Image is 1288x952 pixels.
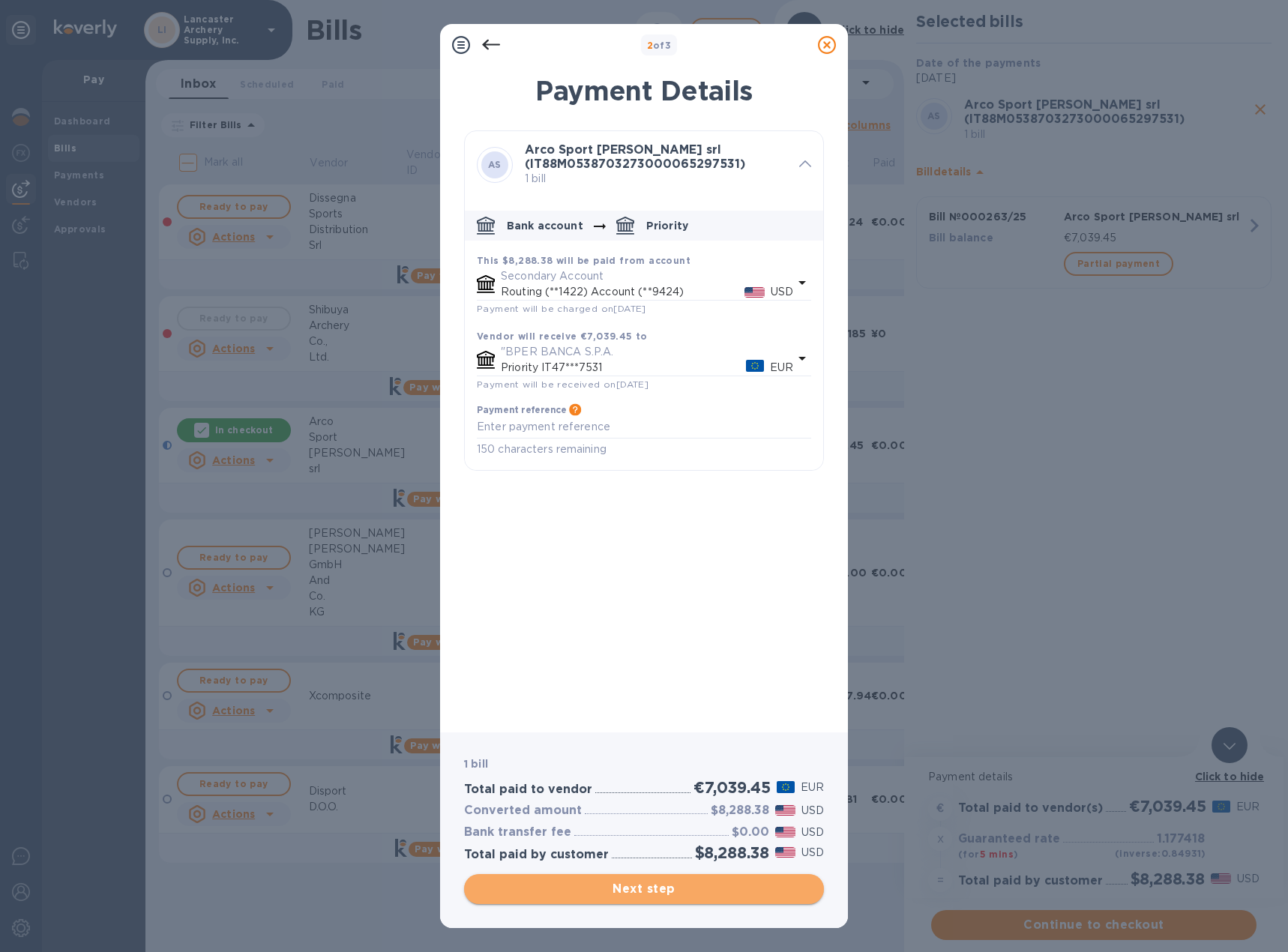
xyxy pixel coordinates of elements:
b: of 3 [647,40,672,51]
p: Bank account [507,218,583,233]
b: AS [488,159,502,170]
p: Priority [646,218,688,233]
p: "BPER BANCA S.P.A. [501,344,793,360]
span: Next step [476,880,812,898]
p: USD [801,803,824,819]
img: USD [775,827,795,837]
p: USD [801,845,824,861]
img: USD [744,287,765,298]
p: USD [771,284,793,300]
img: USD [775,847,795,858]
img: USD [775,805,795,816]
b: 1 bill [464,758,488,770]
span: Payment will be charged on [DATE] [477,303,646,314]
b: Vendor will receive €7,039.45 to [477,331,648,342]
b: This $8,288.38 will be paid from account [477,255,690,266]
p: 150 characters remaining [477,441,811,458]
h3: Total paid to vendor [464,783,592,797]
h2: $8,288.38 [695,843,769,862]
h1: Payment Details [464,75,824,106]
b: Arco Sport [PERSON_NAME] srl (IT88M0538703273000065297531) [525,142,745,171]
p: Routing (**1422) Account (**9424) [501,284,744,300]
button: Next step [464,874,824,904]
p: EUR [801,780,824,795]
span: 2 [647,40,653,51]
h3: Bank transfer fee [464,825,571,840]
h3: Total paid by customer [464,848,609,862]
p: Secondary Account [501,268,793,284]
div: ASArco Sport [PERSON_NAME] srl (IT88M0538703273000065297531)1 bill [465,131,823,199]
h2: €7,039.45 [693,778,770,797]
h3: $8,288.38 [711,804,769,818]
span: Payment will be received on [DATE] [477,379,648,390]
h3: Converted amount [464,804,582,818]
p: 1 bill [525,171,787,187]
p: EUR [770,360,793,376]
div: default-method [465,205,823,470]
p: Priority IT47***7531 [501,360,746,376]
p: USD [801,825,824,840]
h3: Payment reference [477,406,566,416]
h3: $0.00 [732,825,769,840]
